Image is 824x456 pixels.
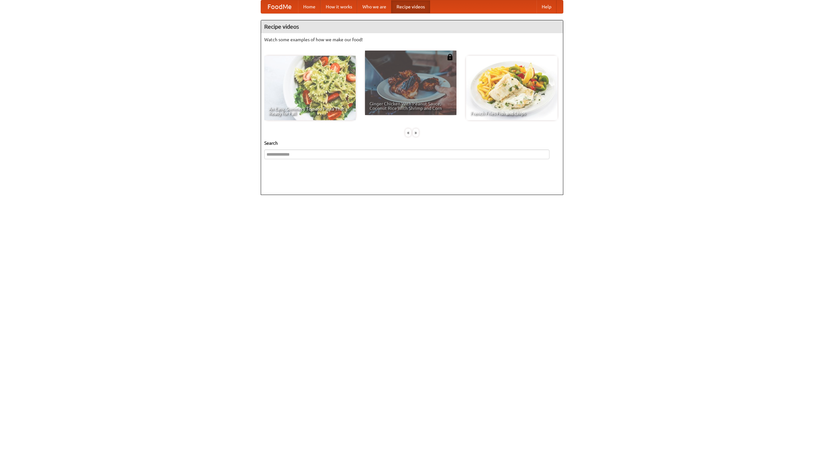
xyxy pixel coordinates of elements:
[298,0,321,13] a: Home
[264,140,560,146] h5: Search
[405,129,411,137] div: «
[447,54,453,60] img: 483408.png
[537,0,557,13] a: Help
[264,56,356,120] a: An Easy, Summery Tomato Pasta That's Ready for Fall
[321,0,357,13] a: How it works
[261,20,563,33] h4: Recipe videos
[264,36,560,43] p: Watch some examples of how we make our food!
[471,111,553,116] span: French Fries Fish and Chips
[357,0,391,13] a: Who we are
[391,0,430,13] a: Recipe videos
[261,0,298,13] a: FoodMe
[269,107,351,116] span: An Easy, Summery Tomato Pasta That's Ready for Fall
[466,56,557,120] a: French Fries Fish and Chips
[413,129,419,137] div: »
